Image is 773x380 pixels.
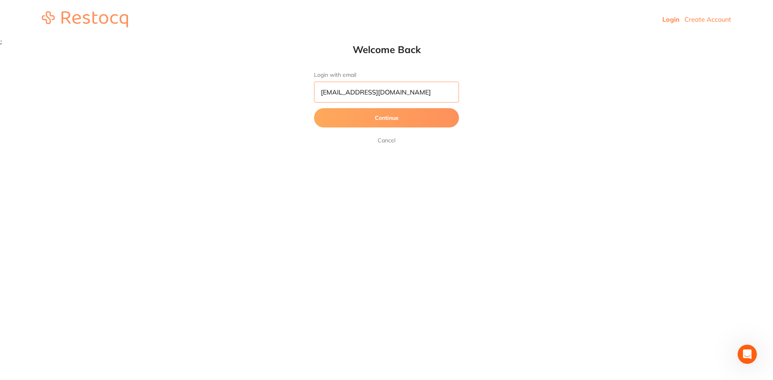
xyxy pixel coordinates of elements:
img: restocq_logo.svg [42,11,128,27]
a: Cancel [376,136,397,145]
a: Login [662,15,680,23]
h1: Welcome Back [298,43,475,55]
a: Create Account [684,15,731,23]
button: Continue [314,108,459,127]
iframe: Intercom live chat [738,345,757,364]
label: Login with email [314,72,459,78]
